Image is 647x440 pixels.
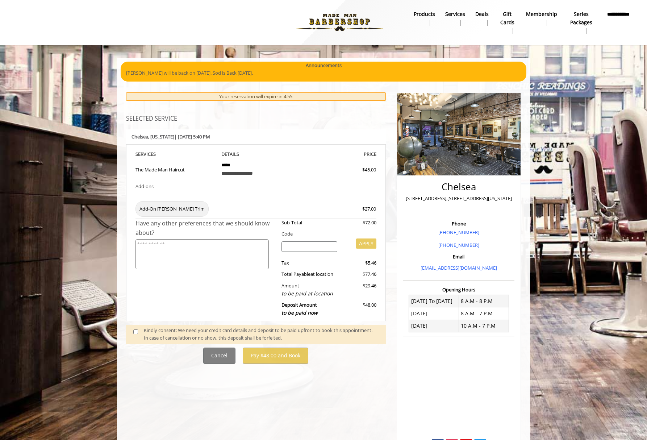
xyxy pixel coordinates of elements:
span: , [US_STATE] [148,133,174,140]
div: $45.00 [336,166,376,174]
div: to be paid at location [281,290,338,298]
a: DealsDeals [470,9,494,28]
div: $29.46 [343,282,376,298]
h3: SELECTED SERVICE [126,116,386,122]
div: $27.00 [336,205,376,213]
div: Code [276,230,376,238]
a: Gift cardsgift cards [494,9,521,36]
b: Chelsea | [DATE] 5:40 PM [132,133,210,140]
h2: Chelsea [405,182,513,192]
img: Made Man Barbershop logo [290,3,389,42]
div: $5.46 [343,259,376,267]
div: Tax [276,259,343,267]
td: [DATE] [409,320,459,332]
div: Amount [276,282,343,298]
b: Services [445,10,465,18]
b: Announcements [306,62,342,69]
div: Kindly consent: We need your credit card details and deposit to be paid upfront to book this appo... [144,327,379,342]
p: [PERSON_NAME] will be back on [DATE]. Sod is Back [DATE]. [126,69,521,77]
p: [STREET_ADDRESS],[STREET_ADDRESS][US_STATE] [405,195,513,202]
h3: Email [405,254,513,259]
div: Sub-Total [276,219,343,227]
th: SERVICE [135,150,216,158]
b: Deposit Amount [281,302,318,316]
a: ServicesServices [440,9,470,28]
b: products [414,10,435,18]
b: Membership [526,10,557,18]
a: MembershipMembership [521,9,562,28]
span: S [153,151,156,157]
td: [DATE] [409,307,459,320]
td: The Made Man Haircut [135,158,216,179]
div: Have any other preferences that we should know about? [135,219,276,237]
a: [PHONE_NUMBER] [438,242,479,248]
div: $77.46 [343,270,376,278]
th: PRICE [296,150,376,158]
span: Add-On Beard Trim [135,201,209,217]
td: Add-ons [135,179,216,198]
td: 8 A.M - 7 P.M [459,307,509,320]
td: 8 A.M - 8 P.M [459,295,509,307]
b: gift cards [499,10,516,26]
td: [DATE] To [DATE] [409,295,459,307]
button: Cancel [203,348,235,364]
button: Pay $48.00 and Book [243,348,308,364]
div: Total Payable [276,270,343,278]
b: Deals [475,10,489,18]
h3: Phone [405,221,513,226]
a: [PHONE_NUMBER] [438,229,479,236]
b: Series packages [567,10,595,26]
h3: Opening Hours [403,287,514,292]
a: Productsproducts [409,9,440,28]
a: [EMAIL_ADDRESS][DOMAIN_NAME] [421,265,497,271]
div: $72.00 [343,219,376,227]
div: $48.00 [343,301,376,317]
td: 10 A.M - 7 P.M [459,320,509,332]
button: APPLY [356,238,376,249]
span: at location [310,271,333,277]
a: Series packagesSeries packages [562,9,600,36]
th: DETAILS [216,150,296,158]
div: Your reservation will expire in 4:55 [126,92,386,101]
span: to be paid now [281,309,318,316]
